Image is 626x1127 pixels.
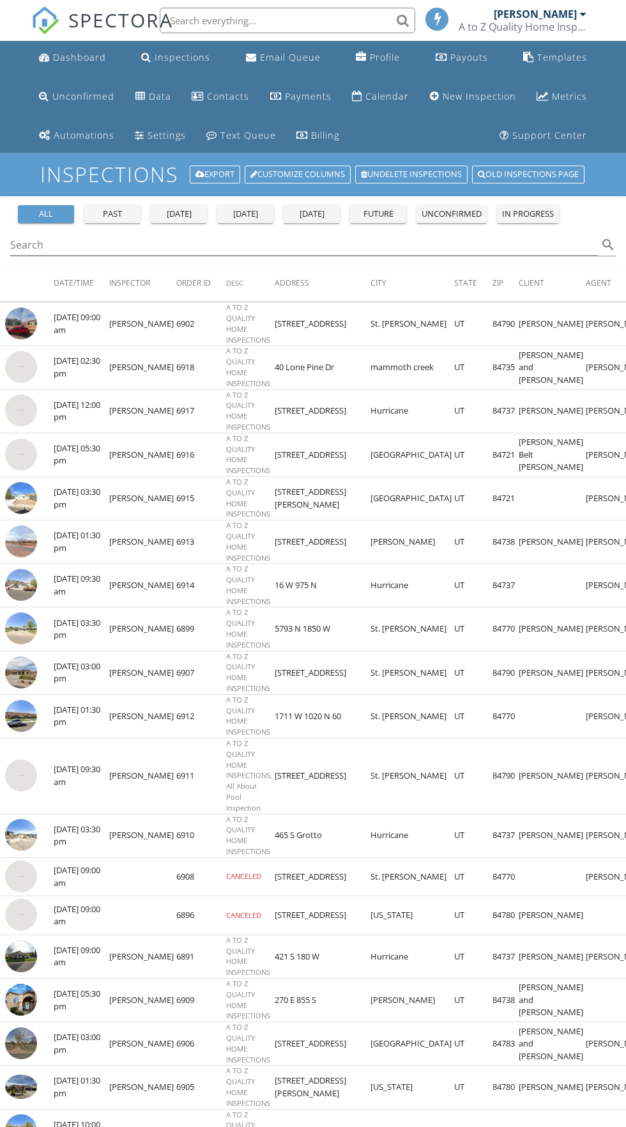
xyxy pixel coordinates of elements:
[450,51,488,63] div: Payouts
[5,1027,37,1059] img: streetview
[226,1066,270,1107] span: A TO Z QUALITY HOME INSPECTIONS
[176,607,226,651] td: 6899
[176,476,226,520] td: 6915
[34,85,119,109] a: Unconfirmed
[5,657,37,688] img: streetview
[370,979,454,1022] td: [PERSON_NAME]
[10,235,598,256] input: Search
[552,90,587,102] div: Metrics
[284,205,340,223] button: [DATE]
[40,163,585,185] h1: Inspections
[275,738,370,814] td: [STREET_ADDRESS]
[54,346,109,389] td: [DATE] 02:30 pm
[370,694,454,738] td: St. [PERSON_NAME]
[492,607,519,651] td: 84770
[226,278,243,288] span: Desc
[519,302,586,346] td: [PERSON_NAME]
[454,346,492,389] td: UT
[5,394,37,426] img: streetview
[425,85,521,109] a: New Inspection
[370,814,454,857] td: Hurricane
[370,1066,454,1109] td: [US_STATE]
[454,302,492,346] td: UT
[5,899,37,931] img: streetview
[494,8,577,20] div: [PERSON_NAME]
[5,439,37,470] img: streetview
[54,814,109,857] td: [DATE] 03:30 pm
[443,90,516,102] div: New Inspection
[109,1066,176,1109] td: [PERSON_NAME]
[275,1022,370,1066] td: [STREET_ADDRESS]
[109,651,176,694] td: [PERSON_NAME]
[109,433,176,476] td: [PERSON_NAME]
[226,695,270,736] span: A TO Z QUALITY HOME INSPECTIONS
[370,266,454,302] th: City: Not sorted.
[54,389,109,433] td: [DATE] 12:00 pm
[160,8,415,33] input: Search everything...
[370,389,454,433] td: Hurricane
[5,482,37,514] img: streetview
[176,433,226,476] td: 6916
[275,896,370,935] td: [STREET_ADDRESS]
[275,389,370,433] td: [STREET_ADDRESS]
[519,520,586,564] td: [PERSON_NAME]
[454,1066,492,1109] td: UT
[370,564,454,607] td: Hurricane
[370,520,454,564] td: [PERSON_NAME]
[54,277,94,288] span: Date/Time
[89,208,135,221] div: past
[176,896,226,935] td: 6896
[494,124,592,148] a: Support Center
[84,205,141,223] button: past
[586,277,611,288] span: Agent
[454,1022,492,1066] td: UT
[54,1022,109,1066] td: [DATE] 03:00 pm
[492,979,519,1022] td: 84738
[275,302,370,346] td: [STREET_ADDRESS]
[54,896,109,935] td: [DATE] 09:00 am
[54,1066,109,1109] td: [DATE] 01:30 pm
[454,520,492,564] td: UT
[275,935,370,978] td: 421 S 180 W
[176,389,226,433] td: 6917
[370,433,454,476] td: [GEOGRAPHIC_DATA]
[68,6,173,33] span: SPECTORA
[275,433,370,476] td: [STREET_ADDRESS]
[265,85,337,109] a: Payments
[5,569,37,601] img: streetview
[519,935,586,978] td: [PERSON_NAME]
[54,607,109,651] td: [DATE] 03:30 pm
[226,910,261,920] span: CANCELED
[31,6,59,35] img: The Best Home Inspection Software - Spectora
[519,896,586,935] td: [PERSON_NAME]
[109,694,176,738] td: [PERSON_NAME]
[347,85,414,109] a: Calendar
[190,166,240,183] a: Export
[54,129,114,141] div: Automations
[492,1022,519,1066] td: 84783
[600,237,616,253] i: search
[109,389,176,433] td: [PERSON_NAME]
[54,651,109,694] td: [DATE] 03:00 pm
[176,1066,226,1109] td: 6905
[492,433,519,476] td: 84721
[54,476,109,520] td: [DATE] 03:30 pm
[149,90,171,102] div: Data
[226,346,270,387] span: A TO Z QUALITY HOME INSPECTIONS
[492,476,519,520] td: 84721
[54,738,109,814] td: [DATE] 09:30 am
[454,433,492,476] td: UT
[109,814,176,857] td: [PERSON_NAME]
[275,857,370,896] td: [STREET_ADDRESS]
[109,520,176,564] td: [PERSON_NAME]
[226,1022,270,1064] span: A TO Z QUALITY HOME INSPECTIONS
[454,814,492,857] td: UT
[350,205,406,223] button: future
[226,871,261,881] span: CANCELED
[31,17,173,44] a: SPECTORA
[176,857,226,896] td: 6908
[275,346,370,389] td: 40 Lone Pine Dr
[109,1022,176,1066] td: [PERSON_NAME]
[492,520,519,564] td: 84738
[260,51,321,63] div: Email Queue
